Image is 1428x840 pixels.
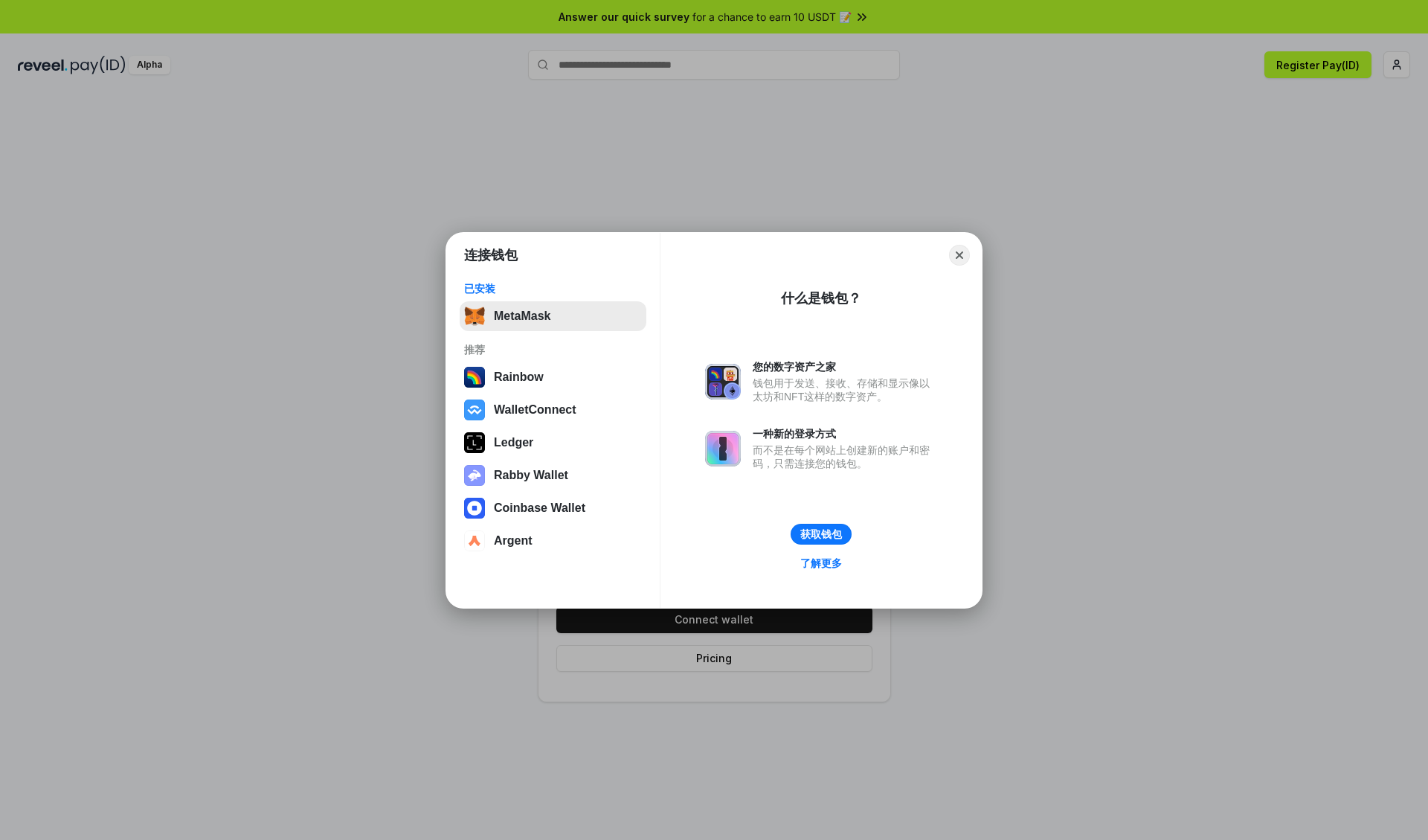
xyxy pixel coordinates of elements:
[705,364,741,400] img: svg+xml,%3Csvg%20xmlns%3D%22http%3A%2F%2Fwww.w3.org%2F2000%2Fsvg%22%20fill%3D%22none%22%20viewBox...
[460,493,646,523] button: Coinbase Wallet
[460,461,646,490] button: Rabby Wallet
[464,343,642,356] div: 推荐
[460,395,646,425] button: WalletConnect
[464,367,485,388] img: svg+xml,%3Csvg%20width%3D%22120%22%20height%3D%22120%22%20viewBox%3D%220%200%20120%20120%22%20fil...
[464,465,485,486] img: svg+xml,%3Csvg%20xmlns%3D%22http%3A%2F%2Fwww.w3.org%2F2000%2Fsvg%22%20fill%3D%22none%22%20viewBox...
[460,428,646,458] button: Ledger
[460,362,646,392] button: Rainbow
[494,403,576,417] div: WalletConnect
[464,530,485,551] img: svg+xml,%3Csvg%20width%3D%2228%22%20height%3D%2228%22%20viewBox%3D%220%200%2028%2028%22%20fill%3D...
[464,282,642,295] div: 已安装
[753,427,937,440] div: 一种新的登录方式
[800,557,842,570] div: 了解更多
[494,501,585,515] div: Coinbase Wallet
[464,432,485,453] img: svg+xml,%3Csvg%20xmlns%3D%22http%3A%2F%2Fwww.w3.org%2F2000%2Fsvg%22%20width%3D%2228%22%20height%3...
[753,443,937,470] div: 而不是在每个网站上创建新的账户和密码，只需连接您的钱包。
[753,376,937,403] div: 钱包用于发送、接收、存储和显示像以太坊和NFT这样的数字资产。
[464,498,485,519] img: svg+xml,%3Csvg%20width%3D%2228%22%20height%3D%2228%22%20viewBox%3D%220%200%2028%2028%22%20fill%3D...
[494,534,533,548] div: Argent
[464,246,518,264] h1: 连接钱包
[494,436,533,449] div: Ledger
[494,371,544,384] div: Rainbow
[494,310,550,323] div: MetaMask
[949,245,970,266] button: Close
[800,528,842,541] div: 获取钱包
[791,554,851,573] a: 了解更多
[464,306,485,327] img: svg+xml,%3Csvg%20fill%3D%22none%22%20height%3D%2233%22%20viewBox%3D%220%200%2035%2033%22%20width%...
[460,301,646,331] button: MetaMask
[464,400,485,420] img: svg+xml,%3Csvg%20width%3D%2228%22%20height%3D%2228%22%20viewBox%3D%220%200%2028%2028%22%20fill%3D...
[781,289,861,307] div: 什么是钱包？
[791,524,852,545] button: 获取钱包
[460,526,646,556] button: Argent
[494,469,568,482] div: Rabby Wallet
[705,431,741,467] img: svg+xml,%3Csvg%20xmlns%3D%22http%3A%2F%2Fwww.w3.org%2F2000%2Fsvg%22%20fill%3D%22none%22%20viewBox...
[753,360,937,373] div: 您的数字资产之家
